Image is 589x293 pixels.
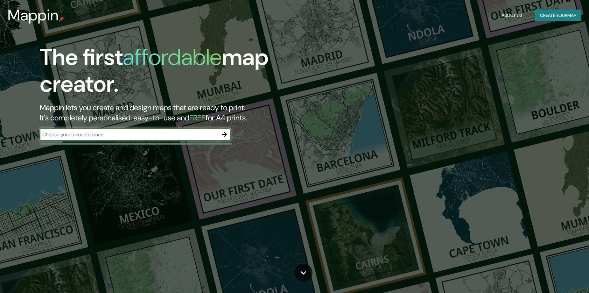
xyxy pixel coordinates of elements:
[40,103,334,123] h2: Mappin lets you create and design maps that are ready to print. It's completely personalised, eas...
[59,17,64,22] img: mappin-pin
[40,131,218,138] input: Choose your favourite place
[535,10,581,21] button: Create yourmap
[123,42,222,72] h1: affordable
[40,44,334,103] h1: The first map creator.
[499,10,525,21] button: About Us
[8,6,59,24] h3: Mappin
[189,113,206,123] h5: FREE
